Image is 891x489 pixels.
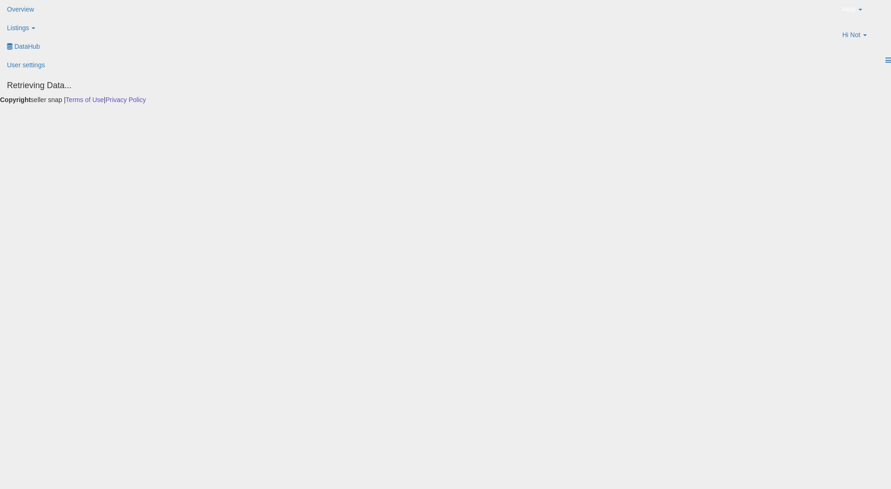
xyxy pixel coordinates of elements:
a: Terms of Use [65,96,103,103]
span: Overview [7,6,34,13]
h4: Retrieving Data... [7,81,884,90]
span: Help [842,5,856,14]
a: Privacy Policy [105,96,146,103]
span: Listings [7,24,29,32]
span: Hi Not [842,30,860,39]
a: Hi Not [835,26,891,51]
span: DataHub [14,43,40,50]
